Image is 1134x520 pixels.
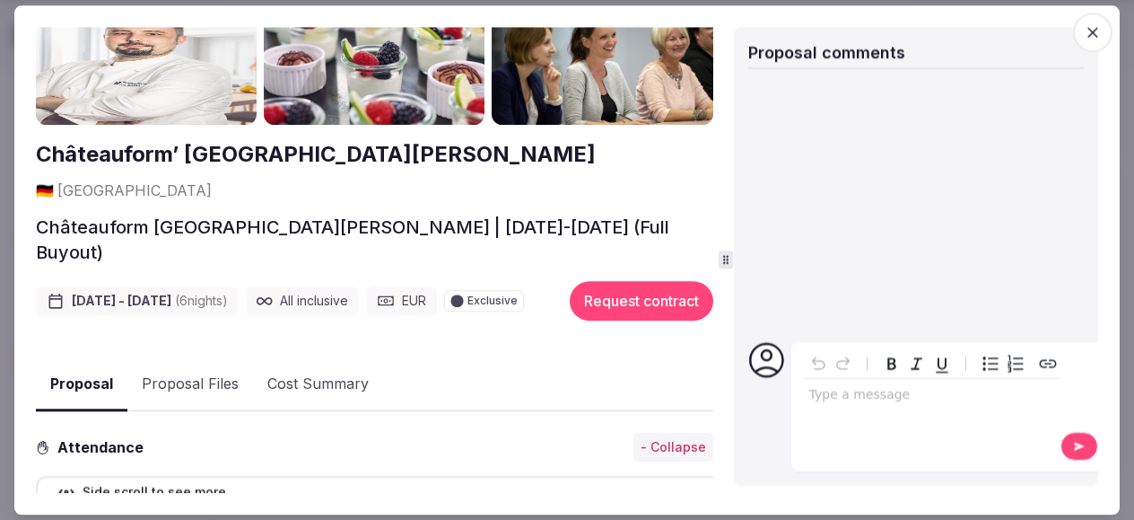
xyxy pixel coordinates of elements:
[929,351,955,376] button: Underline
[36,181,54,200] button: 🇩🇪
[904,351,929,376] button: Italic
[175,293,228,308] span: ( 6 night s )
[72,292,228,310] span: [DATE] - [DATE]
[879,351,904,376] button: Bold
[633,433,713,462] button: - Collapse
[492,1,712,125] img: Gallery photo 3
[802,379,1060,415] div: editable markdown
[978,351,1003,376] button: Bulleted list
[1035,351,1060,376] button: Create link
[246,286,359,315] div: All inclusive
[36,215,713,265] h2: Châteauform [GEOGRAPHIC_DATA][PERSON_NAME] | [DATE]-[DATE] (Full Buyout)
[264,1,484,125] img: Gallery photo 2
[253,359,383,411] button: Cost Summary
[127,359,253,411] button: Proposal Files
[36,139,596,170] a: Châteauform’ [GEOGRAPHIC_DATA][PERSON_NAME]
[83,483,226,501] span: Side scroll to see more
[36,1,257,125] img: Gallery photo 1
[978,351,1028,376] div: toggle group
[748,43,905,62] span: Proposal comments
[50,436,158,458] h3: Attendance
[570,281,713,321] button: Request contract
[366,286,437,315] div: EUR
[36,358,127,411] button: Proposal
[1003,351,1028,376] button: Numbered list
[57,181,212,200] span: [GEOGRAPHIC_DATA]
[36,181,54,199] span: 🇩🇪
[467,295,518,306] span: Exclusive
